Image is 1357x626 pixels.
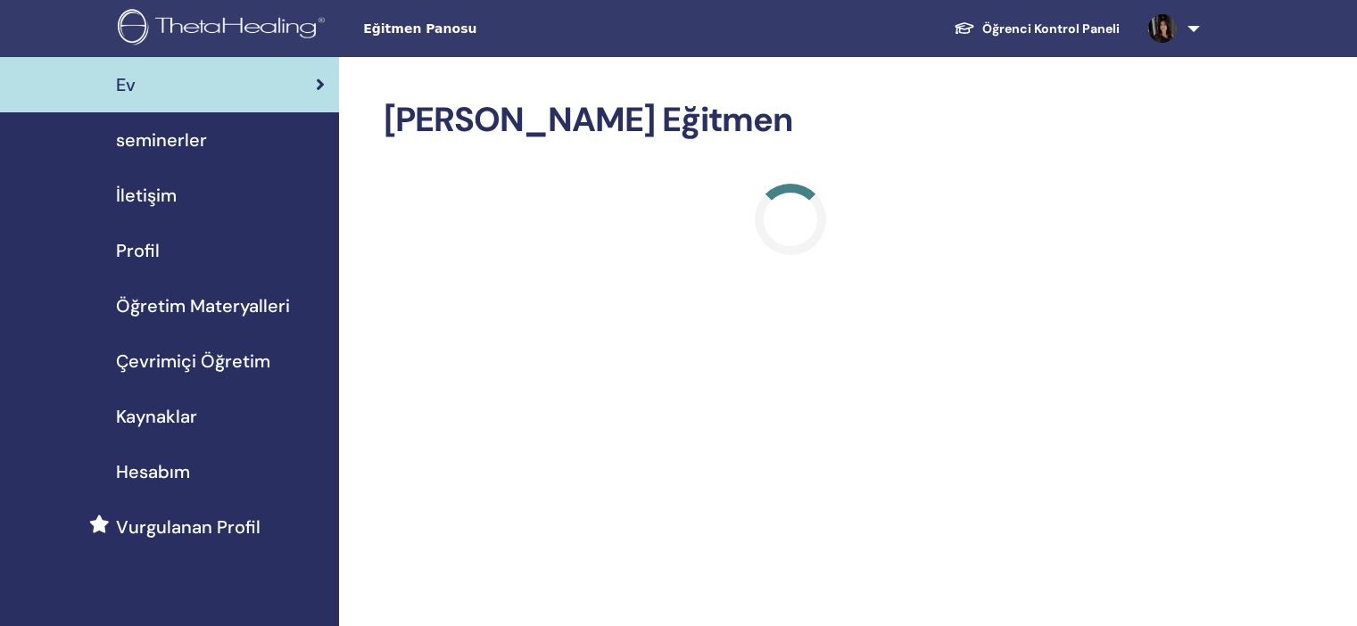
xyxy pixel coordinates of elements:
span: İletişim [116,182,177,209]
img: graduation-cap-white.svg [954,21,975,36]
span: Çevrimiçi Öğretim [116,348,270,375]
span: Kaynaklar [116,403,197,430]
span: Hesabım [116,458,190,485]
span: Profil [116,237,160,264]
img: default.jpg [1148,14,1177,43]
h2: [PERSON_NAME] Eğitmen [384,100,1196,141]
span: Öğretim Materyalleri [116,292,290,319]
span: Ev [116,71,136,98]
img: logo.png [118,9,331,49]
a: Öğrenci Kontrol Paneli [939,12,1134,45]
span: Vurgulanan Profil [116,514,261,540]
span: Eğitmen Panosu [363,20,631,38]
span: seminerler [116,127,207,153]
